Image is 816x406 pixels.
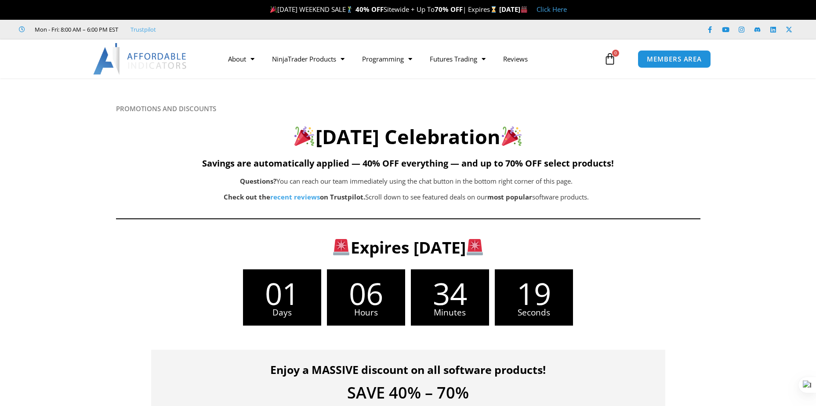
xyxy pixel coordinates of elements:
[270,6,277,13] img: 🎉
[219,49,263,69] a: About
[495,278,573,308] span: 19
[162,237,654,258] h3: Expires [DATE]
[487,192,532,201] b: most popular
[164,363,652,376] h4: Enjoy a MASSIVE discount on all software products!
[490,6,497,13] img: ⌛
[355,5,384,14] strong: 40% OFF
[243,278,321,308] span: 01
[116,124,700,150] h2: [DATE] Celebration
[467,239,483,255] img: 🚨
[537,5,567,14] a: Click Here
[327,308,405,317] span: Hours
[411,308,489,317] span: Minutes
[327,278,405,308] span: 06
[495,308,573,317] span: Seconds
[499,5,528,14] strong: [DATE]
[270,192,320,201] a: recent reviews
[353,49,421,69] a: Programming
[521,6,527,13] img: 🏭
[591,46,629,72] a: 0
[116,158,700,169] h5: Savings are automatically applied — 40% OFF everything — and up to 70% OFF select products!
[638,50,711,68] a: MEMBERS AREA
[93,43,188,75] img: LogoAI | Affordable Indicators – NinjaTrader
[411,278,489,308] span: 34
[268,5,499,14] span: [DATE] WEEKEND SALE Sitewide + Up To | Expires
[160,175,653,188] p: You can reach our team immediately using the chat button in the bottom right corner of this page.
[502,126,522,146] img: 🎉
[33,24,118,35] span: Mon - Fri: 8:00 AM – 6:00 PM EST
[421,49,494,69] a: Futures Trading
[294,126,314,146] img: 🎉
[116,105,700,113] h6: PROMOTIONS AND DISCOUNTS
[224,192,365,201] strong: Check out the on Trustpilot.
[333,239,349,255] img: 🚨
[243,308,321,317] span: Days
[647,56,702,62] span: MEMBERS AREA
[612,50,619,57] span: 0
[240,177,276,185] b: Questions?
[219,49,602,69] nav: Menu
[131,24,156,35] a: Trustpilot
[346,6,353,13] img: 🏌️‍♂️
[435,5,463,14] strong: 70% OFF
[164,385,652,401] h4: SAVE 40% – 70%
[263,49,353,69] a: NinjaTrader Products
[494,49,537,69] a: Reviews
[160,191,653,203] p: Scroll down to see featured deals on our software products.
